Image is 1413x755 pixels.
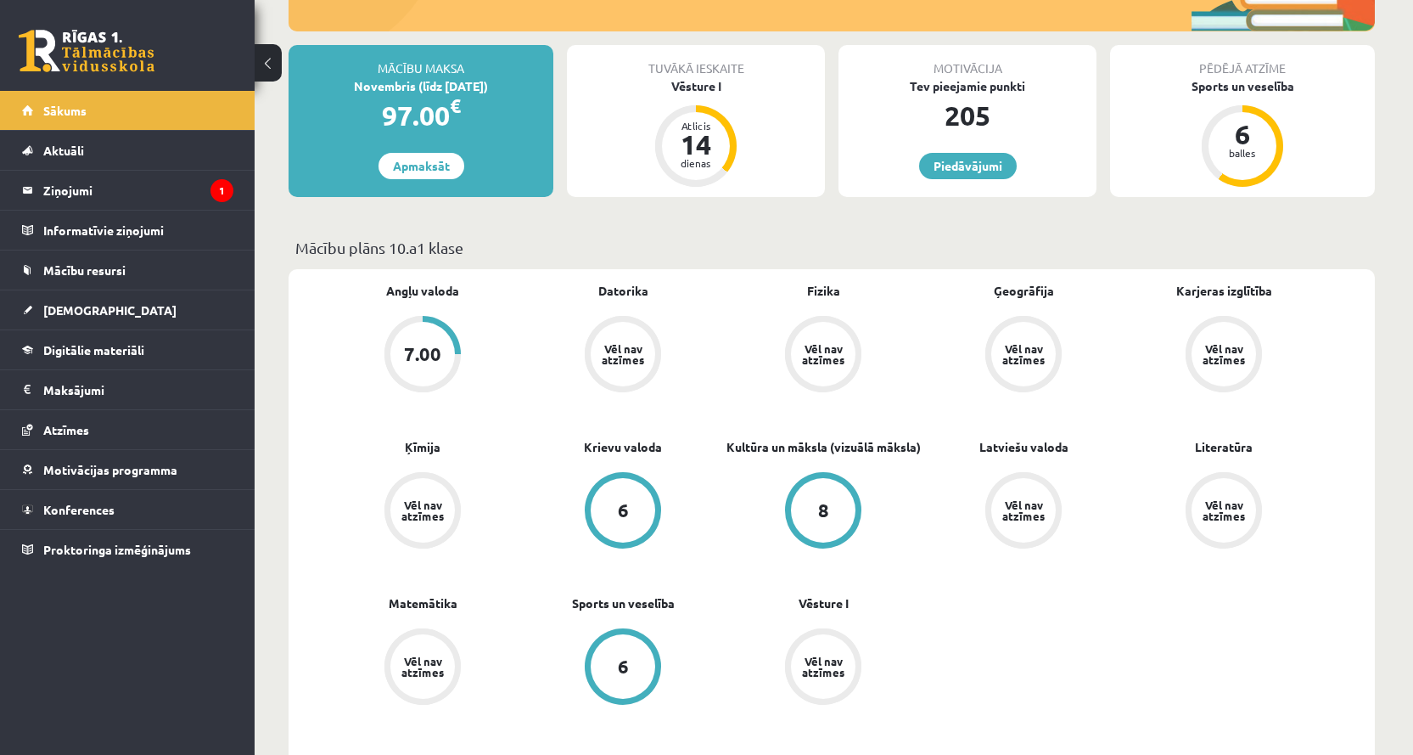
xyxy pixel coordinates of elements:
[1200,499,1248,521] div: Vēl nav atzīmes
[22,530,233,569] a: Proktoringa izmēģinājums
[43,542,191,557] span: Proktoringa izmēģinājums
[919,153,1017,179] a: Piedāvājumi
[1195,438,1253,456] a: Literatūra
[799,656,847,678] div: Vēl nav atzīmes
[43,502,115,517] span: Konferences
[43,342,144,358] span: Digitālie materiāli
[43,171,233,210] legend: Ziņojumi
[567,77,825,189] a: Vēsture I Atlicis 14 dienas
[799,594,849,612] a: Vēsture I
[22,91,233,130] a: Sākums
[838,77,1096,95] div: Tev pieejamie punkti
[923,316,1124,396] a: Vēl nav atzīmes
[523,628,723,708] a: 6
[523,316,723,396] a: Vēl nav atzīmes
[22,171,233,210] a: Ziņojumi1
[22,251,233,290] a: Mācību resursi
[322,316,523,396] a: 7.00
[1176,282,1272,300] a: Karjeras izglītība
[43,422,89,437] span: Atzīmes
[399,499,446,521] div: Vēl nav atzīmes
[19,30,154,72] a: Rīgas 1. Tālmācības vidusskola
[1000,499,1047,521] div: Vēl nav atzīmes
[22,450,233,489] a: Motivācijas programma
[389,594,457,612] a: Matemātika
[994,282,1054,300] a: Ģeogrāfija
[979,438,1068,456] a: Latviešu valoda
[670,131,721,158] div: 14
[43,103,87,118] span: Sākums
[386,282,459,300] a: Angļu valoda
[1110,77,1375,189] a: Sports un veselība 6 balles
[1124,472,1324,552] a: Vēl nav atzīmes
[723,472,923,552] a: 8
[1200,343,1248,365] div: Vēl nav atzīmes
[295,236,1368,259] p: Mācību plāns 10.a1 klase
[1217,148,1268,158] div: balles
[404,345,441,363] div: 7.00
[818,501,829,520] div: 8
[599,343,647,365] div: Vēl nav atzīmes
[405,438,440,456] a: Ķīmija
[43,262,126,278] span: Mācību resursi
[567,45,825,77] div: Tuvākā ieskaite
[1110,45,1375,77] div: Pēdējā atzīme
[22,330,233,369] a: Digitālie materiāli
[923,472,1124,552] a: Vēl nav atzīmes
[670,158,721,168] div: dienas
[799,343,847,365] div: Vēl nav atzīmes
[726,438,921,456] a: Kultūra un māksla (vizuālā māksla)
[598,282,648,300] a: Datorika
[210,179,233,202] i: 1
[572,594,675,612] a: Sports un veselība
[22,490,233,529] a: Konferences
[399,656,446,678] div: Vēl nav atzīmes
[1217,121,1268,148] div: 6
[450,93,461,118] span: €
[322,628,523,708] a: Vēl nav atzīmes
[1000,343,1047,365] div: Vēl nav atzīmes
[838,95,1096,136] div: 205
[807,282,840,300] a: Fizika
[22,410,233,449] a: Atzīmes
[378,153,464,179] a: Apmaksāt
[1124,316,1324,396] a: Vēl nav atzīmes
[22,211,233,250] a: Informatīvie ziņojumi
[322,472,523,552] a: Vēl nav atzīmes
[1110,77,1375,95] div: Sports un veselība
[22,370,233,409] a: Maksājumi
[43,370,233,409] legend: Maksājumi
[43,143,84,158] span: Aktuāli
[838,45,1096,77] div: Motivācija
[618,657,629,676] div: 6
[43,211,233,250] legend: Informatīvie ziņojumi
[618,501,629,520] div: 6
[670,121,721,131] div: Atlicis
[43,302,177,318] span: [DEMOGRAPHIC_DATA]
[22,131,233,170] a: Aktuāli
[289,77,553,95] div: Novembris (līdz [DATE])
[723,628,923,708] a: Vēl nav atzīmes
[22,290,233,330] a: [DEMOGRAPHIC_DATA]
[523,472,723,552] a: 6
[584,438,662,456] a: Krievu valoda
[289,95,553,136] div: 97.00
[723,316,923,396] a: Vēl nav atzīmes
[567,77,825,95] div: Vēsture I
[289,45,553,77] div: Mācību maksa
[43,462,177,477] span: Motivācijas programma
